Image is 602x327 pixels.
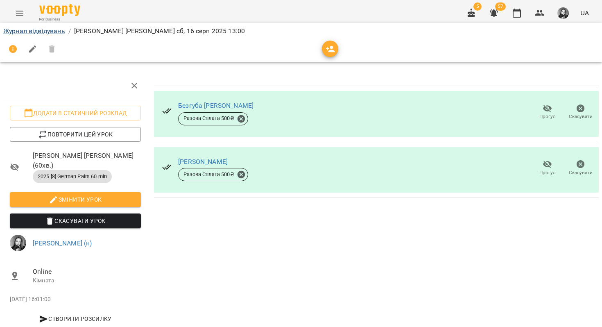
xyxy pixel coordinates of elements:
button: Додати в статичний розклад [10,106,141,120]
span: Створити розсилку [13,314,138,324]
img: 9e1ebfc99129897ddd1a9bdba1aceea8.jpg [10,235,26,251]
li: / [68,26,71,36]
button: Скасувати Урок [10,213,141,228]
div: Разова Сплата 500₴ [178,168,248,181]
button: Повторити цей урок [10,127,141,142]
span: Разова Сплата 500 ₴ [179,171,239,178]
span: Змінити урок [16,195,134,204]
a: [PERSON_NAME] [178,158,228,166]
button: Скасувати [564,101,597,124]
button: Прогул [531,157,564,179]
a: Журнал відвідувань [3,27,65,35]
button: Прогул [531,101,564,124]
img: 9e1ebfc99129897ddd1a9bdba1aceea8.jpg [557,7,569,19]
button: Скасувати [564,157,597,179]
span: UA [580,9,589,17]
span: Прогул [539,169,556,176]
button: Menu [10,3,29,23]
img: Voopty Logo [39,4,80,16]
span: Скасувати Урок [16,216,134,226]
span: Скасувати [569,113,593,120]
span: 5 [473,2,482,11]
div: Разова Сплата 500₴ [178,112,248,125]
span: Додати в статичний розклад [16,108,134,118]
span: 2025 [8] German Pairs 60 min [33,173,112,180]
span: Online [33,267,141,277]
span: [PERSON_NAME] [PERSON_NAME] ( 60 хв. ) [33,151,141,170]
nav: breadcrumb [3,26,599,36]
a: Безгуба [PERSON_NAME] [178,102,253,109]
button: UA [577,5,592,20]
button: Створити розсилку [10,311,141,326]
span: Скасувати [569,169,593,176]
p: Кімната [33,277,141,285]
span: Разова Сплата 500 ₴ [179,115,239,122]
button: Змінити урок [10,192,141,207]
a: [PERSON_NAME] (н) [33,239,92,247]
span: Повторити цей урок [16,129,134,139]
span: For Business [39,17,80,22]
span: Прогул [539,113,556,120]
p: [PERSON_NAME] [PERSON_NAME] сб, 16 серп 2025 13:00 [74,26,245,36]
span: 57 [495,2,506,11]
p: [DATE] 16:01:00 [10,295,141,304]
